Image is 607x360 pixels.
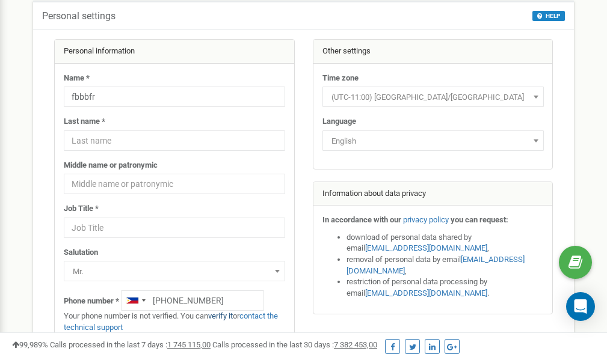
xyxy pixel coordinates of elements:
[566,292,595,321] div: Open Intercom Messenger
[42,11,116,22] h5: Personal settings
[322,73,359,84] label: Time zone
[347,232,544,254] li: download of personal data shared by email ,
[322,87,544,107] span: (UTC-11:00) Pacific/Midway
[64,218,285,238] input: Job Title
[212,340,377,349] span: Calls processed in the last 30 days :
[50,340,211,349] span: Calls processed in the last 7 days :
[322,130,544,151] span: English
[64,174,285,194] input: Middle name or patronymic
[327,133,540,150] span: English
[313,40,553,64] div: Other settings
[365,243,487,252] a: [EMAIL_ADDRESS][DOMAIN_NAME]
[451,215,508,224] strong: you can request:
[322,116,356,127] label: Language
[347,254,544,276] li: removal of personal data by email ,
[322,215,401,224] strong: In accordance with our
[167,340,211,349] u: 1 745 115,00
[64,87,285,107] input: Name
[12,340,48,349] span: 99,989%
[208,311,233,320] a: verify it
[121,290,264,311] input: +1-800-555-55-55
[403,215,449,224] a: privacy policy
[64,130,285,151] input: Last name
[122,291,149,310] div: Telephone country code
[68,263,281,280] span: Mr.
[365,288,487,297] a: [EMAIL_ADDRESS][DOMAIN_NAME]
[64,247,98,258] label: Salutation
[64,296,119,307] label: Phone number *
[64,203,99,215] label: Job Title *
[64,160,158,171] label: Middle name or patronymic
[327,89,540,106] span: (UTC-11:00) Pacific/Midway
[64,116,105,127] label: Last name *
[55,40,294,64] div: Personal information
[334,340,377,349] u: 7 382 453,00
[347,255,525,275] a: [EMAIL_ADDRESS][DOMAIN_NAME]
[64,311,285,333] p: Your phone number is not verified. You can or
[347,276,544,299] li: restriction of personal data processing by email .
[532,11,565,21] button: HELP
[313,182,553,206] div: Information about data privacy
[64,73,90,84] label: Name *
[64,261,285,281] span: Mr.
[64,311,278,332] a: contact the technical support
